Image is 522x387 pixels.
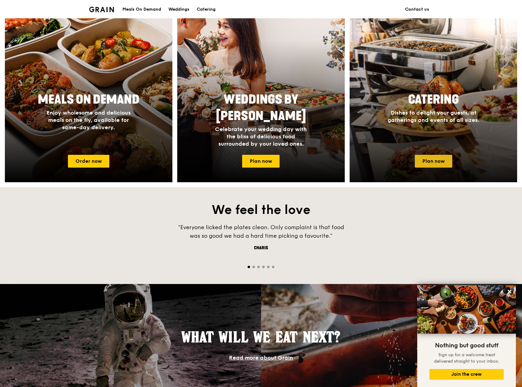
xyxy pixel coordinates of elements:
[417,285,516,334] img: DSC07876-Edit02-Large.jpeg
[435,342,498,349] span: Nothing but good stuff
[272,266,274,268] span: Go to slide 6
[262,266,265,268] span: Go to slide 4
[434,352,499,364] span: Sign up for a welcome treat delivered straight to your inbox.
[401,0,433,19] a: Contact us
[122,0,161,19] div: Meals On Demand
[350,5,517,182] a: CateringDishes to delight your guests, at gatherings and events of all sizes.Plan now
[429,369,504,380] button: Join the crew
[182,328,340,346] span: What will we eat next?
[193,0,219,19] a: Catering
[388,109,479,123] span: Dishes to delight your guests, at gatherings and events of all sizes.
[248,266,250,268] span: Go to slide 1
[505,287,514,296] button: Close
[165,0,193,19] a: Weddings
[408,92,459,107] span: Catering
[215,126,307,147] span: Celebrate your wedding day with the bliss of delicious food surrounded by your loved ones.
[229,354,293,361] a: Read more about Grain
[89,7,114,12] img: Grain
[216,92,306,123] span: Weddings by [PERSON_NAME]
[68,155,109,168] a: Order now
[38,92,139,107] span: Meals On Demand
[257,266,260,268] span: Go to slide 3
[170,245,352,251] div: Charis
[267,266,270,268] span: Go to slide 5
[415,155,452,168] a: Plan now
[177,5,345,182] a: Weddings by [PERSON_NAME]Celebrate your wedding day with the bliss of delicious food surrounded b...
[47,109,131,131] span: Enjoy wholesome and delicious meals on the fly, available for same-day delivery.
[242,155,280,168] a: Plan now
[197,0,216,19] div: Catering
[5,5,172,182] a: Meals On DemandEnjoy wholesome and delicious meals on the fly, available for same-day delivery.Or...
[252,266,255,268] span: Go to slide 2
[168,0,189,19] div: Weddings
[170,223,352,240] div: "Everyone licked the plates clean. Only complaint is that food was so good we had a hard time pic...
